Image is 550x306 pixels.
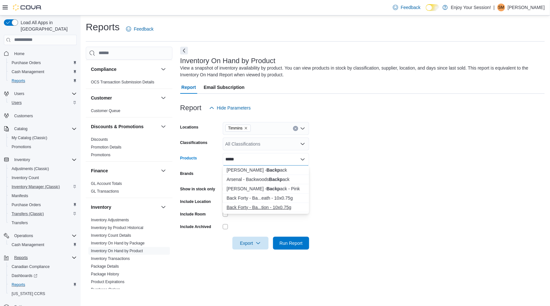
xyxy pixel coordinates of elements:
strong: Backp [269,177,282,182]
span: Home [14,51,25,56]
h3: Inventory [91,204,111,210]
button: Purchase Orders [6,58,79,67]
button: Customers [1,111,79,120]
span: Transfers (Classic) [9,210,77,218]
span: Manifests [9,192,77,200]
a: Inventory On Hand by Package [91,241,145,245]
span: Transfers [9,219,77,227]
button: Cash Management [6,67,79,76]
span: Users [12,100,22,105]
a: Promotion Details [91,145,122,149]
a: Promotions [9,143,34,151]
h3: Finance [91,167,108,174]
button: Reports [6,76,79,85]
label: Include Archived [180,224,211,229]
div: [PERSON_NAME] - ack - Pink [227,186,305,192]
span: Customer Queue [91,108,120,113]
span: Feedback [401,4,420,11]
span: My Catalog (Classic) [9,134,77,142]
span: Catalog [12,125,77,133]
button: Inventory [91,204,158,210]
span: Purchase Orders [9,59,77,67]
button: Customer [91,95,158,101]
strong: Backp [266,186,280,191]
h3: Inventory On Hand by Product [180,57,276,65]
p: [PERSON_NAME] [508,4,545,11]
span: Cash Management [12,69,44,74]
button: Next [180,47,188,54]
a: Inventory Adjustments [91,218,129,222]
span: Manifests [12,193,28,198]
button: Discounts & Promotions [160,123,167,130]
label: Classifications [180,140,208,145]
a: Inventory Count [9,174,42,182]
h3: Compliance [91,66,116,72]
a: My Catalog (Classic) [9,134,50,142]
span: Dashboards [9,272,77,280]
a: Customers [12,112,35,120]
button: Customer [160,94,167,102]
span: Load All Apps in [GEOGRAPHIC_DATA] [18,19,77,32]
button: Users [6,98,79,107]
button: Inventory Count [6,173,79,182]
button: Compliance [160,65,167,73]
h1: Reports [86,21,120,33]
button: Close list of options [300,157,305,162]
a: Inventory On Hand by Product [91,249,143,253]
span: Adjustments (Classic) [12,166,49,171]
span: Users [9,99,77,107]
span: Purchase Orders [12,202,41,207]
a: Purchase Orders [9,59,44,67]
button: Purchase Orders [6,200,79,209]
button: Open list of options [300,141,305,147]
a: Discounts [91,137,108,142]
p: Enjoy Your Session! [451,4,491,11]
span: Home [12,50,77,58]
span: Inventory by Product Historical [91,225,143,230]
button: Clear input [293,126,298,131]
span: Operations [12,232,77,240]
a: Promotions [91,153,111,157]
span: Cash Management [9,241,77,249]
button: Blazy Susan - Backpack [223,166,309,175]
a: Customer Queue [91,109,120,113]
a: GL Transactions [91,189,119,194]
a: Product Expirations [91,280,124,284]
span: Users [12,90,77,98]
span: Product Expirations [91,279,124,284]
a: Transfers (Classic) [9,210,46,218]
div: Shanon McLenaghan [497,4,505,11]
a: Cash Management [9,241,47,249]
span: Inventory [12,156,77,164]
a: Purchase Orders [9,201,44,209]
button: Operations [12,232,36,240]
a: Package History [91,272,119,276]
a: Inventory Count Details [91,233,131,238]
input: Dark Mode [426,4,439,11]
div: Back Forty - Ba...tion - 10x0.75g [227,204,305,211]
span: Inventory Count [12,175,39,180]
span: Purchase Orders [91,287,120,292]
a: Cash Management [9,68,47,76]
button: Home [1,49,79,58]
a: Package Details [91,264,119,269]
button: Inventory [1,155,79,164]
img: Cova [13,4,42,11]
button: Compliance [91,66,158,72]
a: Inventory Manager (Classic) [9,183,63,191]
button: Reports [1,253,79,262]
button: Finance [91,167,158,174]
span: Run Report [280,240,303,246]
button: Reports [6,280,79,289]
span: Purchase Orders [12,60,41,65]
span: Feedback [134,26,153,32]
button: Blazy Susan - Backpack - Pink [223,184,309,194]
label: Locations [180,125,199,130]
span: Canadian Compliance [9,263,77,271]
span: Transfers [12,220,28,225]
